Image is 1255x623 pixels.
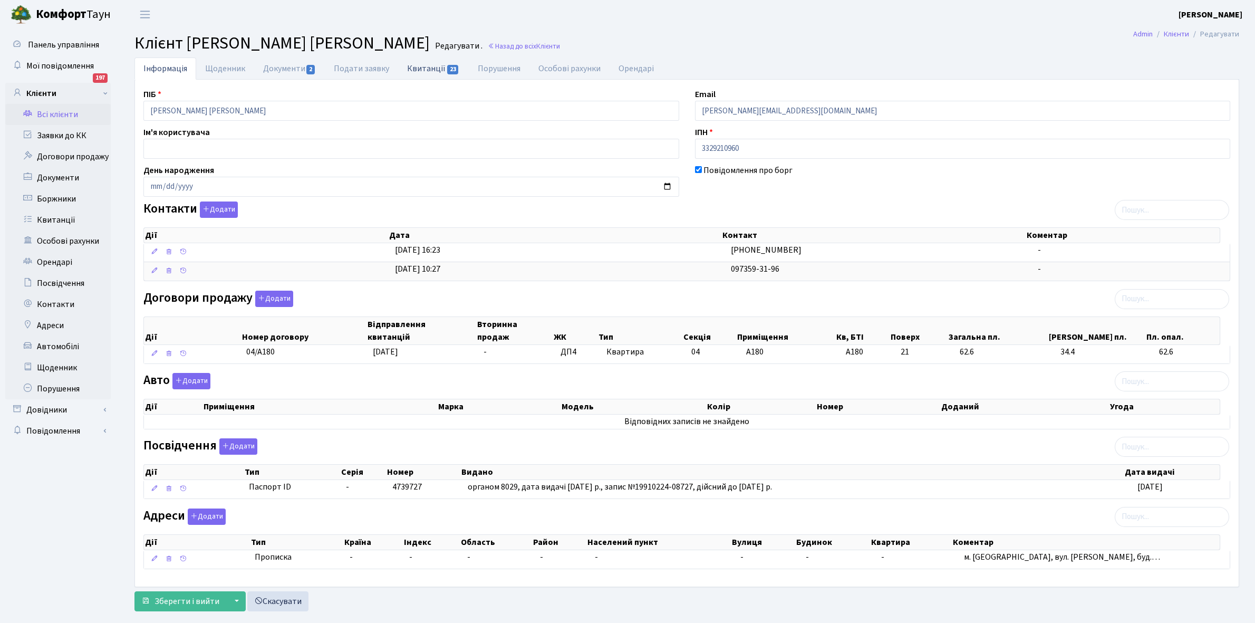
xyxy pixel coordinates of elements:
[249,481,337,493] span: Паспорт ID
[217,437,257,455] a: Додати
[325,57,398,80] a: Подати заявку
[1133,28,1153,40] a: Admin
[155,596,219,607] span: Зберегти і вийти
[595,551,598,563] span: -
[143,438,257,455] label: Посвідчення
[5,209,111,231] a: Квитанції
[964,551,1160,563] span: м. [GEOGRAPHIC_DATA], вул. [PERSON_NAME], буд.…
[254,57,325,80] a: Документи
[5,34,111,55] a: Панель управління
[36,6,86,23] b: Комфорт
[870,535,952,550] th: Квартира
[890,317,948,344] th: Поверх
[561,399,706,414] th: Модель
[1124,465,1219,480] th: Дата видачі
[409,551,412,563] span: -
[1026,228,1220,243] th: Коментар
[253,289,293,307] a: Додати
[816,399,941,414] th: Номер
[484,346,487,358] span: -
[392,481,422,493] span: 4739727
[143,126,210,139] label: Ім'я користувача
[144,415,1230,429] td: Відповідних записів не знайдено
[386,465,460,480] th: Номер
[835,317,890,344] th: Кв, БТІ
[346,481,349,493] span: -
[467,551,470,563] span: -
[1115,200,1229,220] input: Пошук...
[26,60,94,72] span: Мої повідомлення
[731,263,779,275] span: 097359-31-96
[170,371,210,390] a: Додати
[586,535,731,550] th: Населений пункт
[202,399,437,414] th: Приміщення
[1038,263,1041,275] span: -
[460,535,532,550] th: Область
[597,317,682,344] th: Тип
[703,164,793,177] label: Повідомлення про борг
[143,202,238,218] label: Контакти
[1048,317,1146,344] th: [PERSON_NAME] пл.
[350,551,401,563] span: -
[143,291,293,307] label: Договори продажу
[388,228,721,243] th: Дата
[144,317,241,344] th: Дії
[5,104,111,125] a: Всі клієнти
[1189,28,1239,40] li: Редагувати
[144,228,388,243] th: Дії
[134,591,226,611] button: Зберегти і вийти
[185,506,226,525] a: Додати
[1137,481,1163,493] span: [DATE]
[433,41,482,51] small: Редагувати .
[188,509,226,525] button: Адреси
[1115,371,1229,391] input: Пошук...
[468,481,772,493] span: органом 8029, дата видачі [DATE] р., запис №19910224-08727, дійсний до [DATE] р.
[1179,9,1242,21] b: [PERSON_NAME]
[143,373,210,389] label: Авто
[469,57,529,80] a: Порушення
[1115,437,1229,457] input: Пошук...
[5,336,111,357] a: Автомобілі
[1038,244,1041,256] span: -
[250,535,344,550] th: Тип
[1115,507,1229,527] input: Пошук...
[5,315,111,336] a: Адреси
[721,228,1026,243] th: Контакт
[200,202,238,218] button: Контакти
[606,346,683,358] span: Квартира
[540,551,543,563] span: -
[731,535,796,550] th: Вулиця
[132,6,158,23] button: Переключити навігацію
[740,551,744,563] span: -
[134,31,430,55] span: Клієнт [PERSON_NAME] [PERSON_NAME]
[244,465,340,480] th: Тип
[143,164,214,177] label: День народження
[93,73,108,83] div: 197
[5,55,111,76] a: Мої повідомлення197
[1060,346,1151,358] span: 34.4
[952,535,1219,550] th: Коментар
[948,317,1047,344] th: Загальна пл.
[1109,399,1220,414] th: Угода
[5,378,111,399] a: Порушення
[5,167,111,188] a: Документи
[5,420,111,442] a: Повідомлення
[746,346,764,358] span: А180
[196,57,254,80] a: Щоденник
[144,465,244,480] th: Дії
[5,188,111,209] a: Боржники
[144,399,202,414] th: Дії
[255,291,293,307] button: Договори продажу
[1164,28,1189,40] a: Клієнти
[940,399,1109,414] th: Доданий
[1179,8,1242,21] a: [PERSON_NAME]
[610,57,663,80] a: Орендарі
[960,346,1052,358] span: 62.6
[488,41,560,51] a: Назад до всіхКлієнти
[460,465,1124,480] th: Видано
[172,373,210,389] button: Авто
[1145,317,1219,344] th: Пл. опал.
[447,65,459,74] span: 23
[197,200,238,218] a: Додати
[682,317,737,344] th: Секція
